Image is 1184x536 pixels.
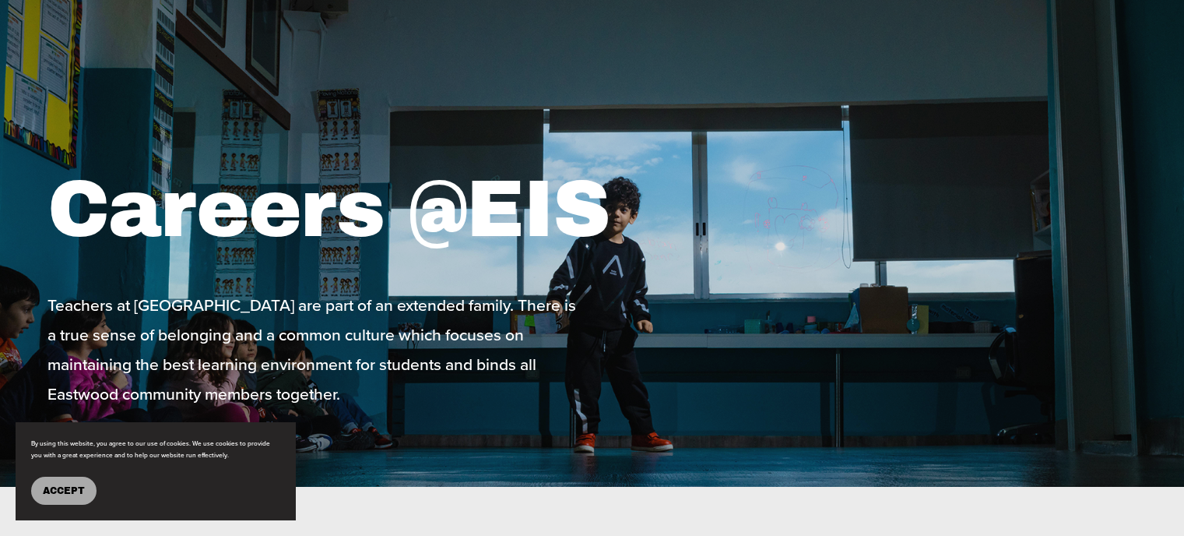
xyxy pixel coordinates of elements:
[31,477,97,505] button: Accept
[16,422,296,520] section: Cookie banner
[31,438,280,461] p: By using this website, you agree to our use of cookies. We use cookies to provide you with a grea...
[43,485,85,496] span: Accept
[47,161,680,258] h1: Careers @EIS
[47,290,588,408] p: Teachers at [GEOGRAPHIC_DATA] are part of an extended family. There is a true sense of belonging ...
